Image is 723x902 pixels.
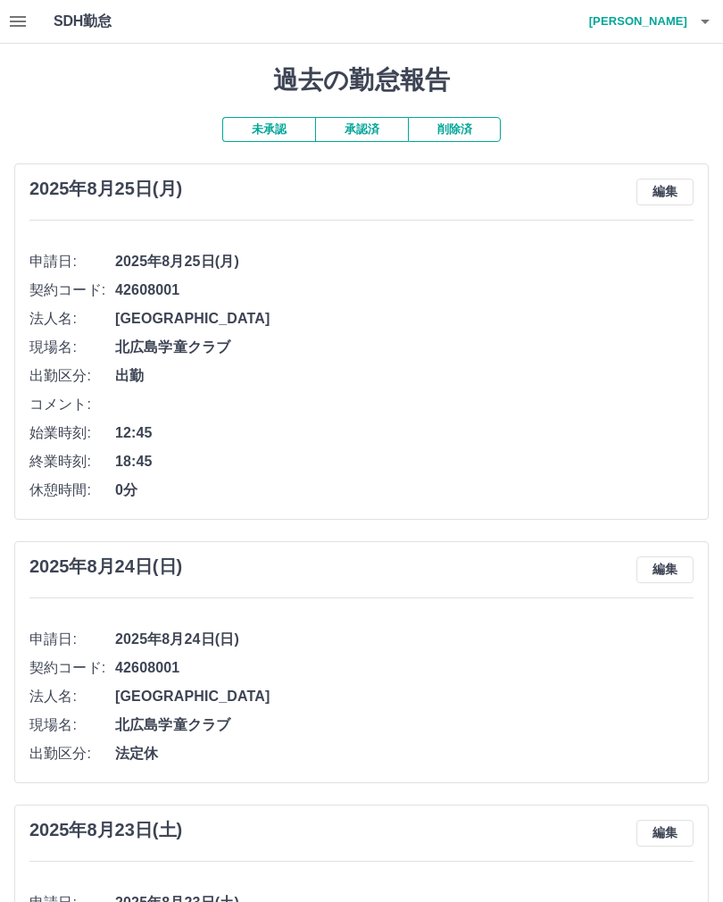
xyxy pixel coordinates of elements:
span: 北広島学童クラブ [115,714,694,736]
span: 2025年8月24日(日) [115,629,694,650]
span: 休憩時間: [29,480,115,501]
span: 出勤区分: [29,743,115,764]
span: 法人名: [29,686,115,707]
span: 12:45 [115,422,694,444]
button: 承認済 [315,117,408,142]
span: 法定休 [115,743,694,764]
h3: 2025年8月23日(土) [29,820,182,840]
span: 0分 [115,480,694,501]
button: 未承認 [222,117,315,142]
span: 出勤区分: [29,365,115,387]
span: 契約コード: [29,657,115,679]
span: 北広島学童クラブ [115,337,694,358]
button: 削除済 [408,117,501,142]
button: 編集 [636,179,694,205]
h3: 2025年8月24日(日) [29,556,182,577]
span: コメント: [29,394,115,415]
h3: 2025年8月25日(月) [29,179,182,199]
span: 法人名: [29,308,115,330]
span: 現場名: [29,337,115,358]
span: 出勤 [115,365,694,387]
span: 18:45 [115,451,694,472]
span: 42608001 [115,657,694,679]
span: [GEOGRAPHIC_DATA] [115,686,694,707]
span: 契約コード: [29,280,115,301]
span: 2025年8月25日(月) [115,251,694,272]
span: 始業時刻: [29,422,115,444]
span: 終業時刻: [29,451,115,472]
span: [GEOGRAPHIC_DATA] [115,308,694,330]
h1: 過去の勤怠報告 [14,65,709,96]
span: 申請日: [29,629,115,650]
span: 42608001 [115,280,694,301]
span: 申請日: [29,251,115,272]
span: 現場名: [29,714,115,736]
button: 編集 [636,820,694,847]
button: 編集 [636,556,694,583]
